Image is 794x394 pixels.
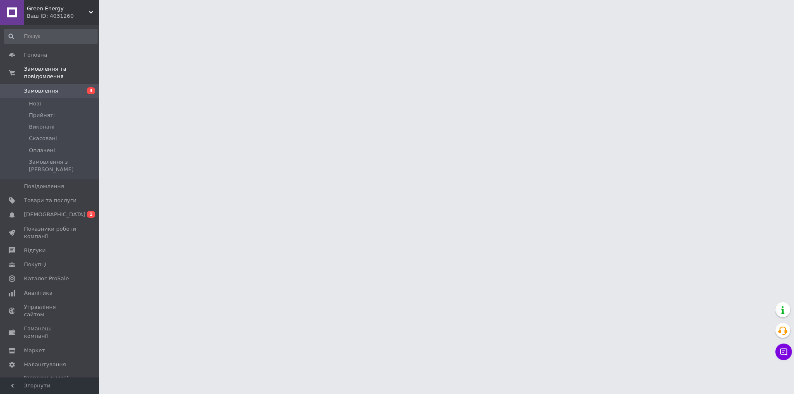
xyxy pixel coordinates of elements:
span: Повідомлення [24,183,64,190]
span: Показники роботи компанії [24,225,77,240]
span: Маркет [24,347,45,354]
span: Green Energy [27,5,89,12]
span: Покупці [24,261,46,268]
span: Замовлення [24,87,58,95]
span: Оплачені [29,147,55,154]
span: Замовлення та повідомлення [24,65,99,80]
span: Відгуки [24,247,45,254]
span: Головна [24,51,47,59]
span: Аналітика [24,289,53,297]
span: Налаштування [24,361,66,368]
span: Гаманець компанії [24,325,77,340]
span: Скасовані [29,135,57,142]
span: 1 [87,211,95,218]
span: 3 [87,87,95,94]
span: [DEMOGRAPHIC_DATA] [24,211,85,218]
span: Прийняті [29,112,55,119]
input: Пошук [4,29,98,44]
span: Нові [29,100,41,107]
span: Управління сайтом [24,303,77,318]
span: Товари та послуги [24,197,77,204]
button: Чат з покупцем [775,344,792,360]
span: Замовлення з [PERSON_NAME] [29,158,97,173]
span: Каталог ProSale [24,275,69,282]
div: Ваш ID: 4031260 [27,12,99,20]
span: Виконані [29,123,55,131]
